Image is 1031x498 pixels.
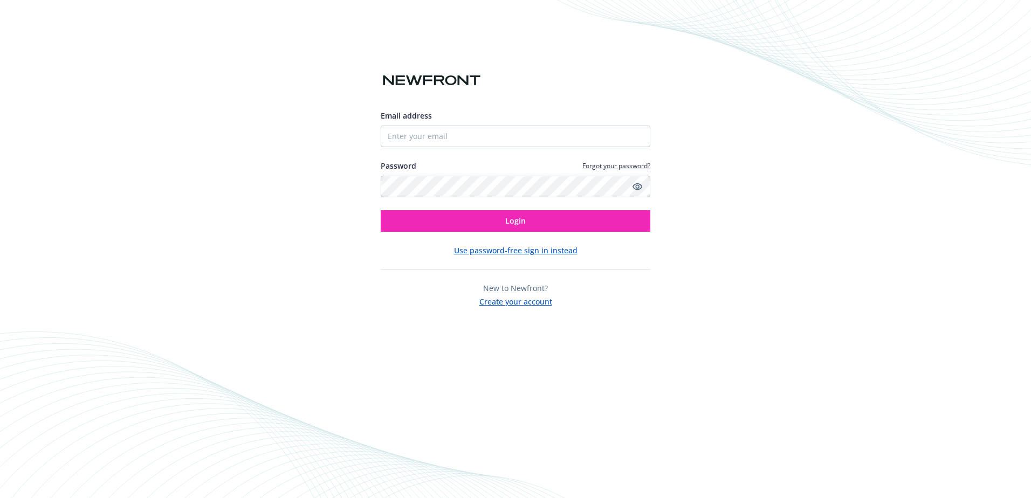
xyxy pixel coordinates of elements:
[381,110,432,121] span: Email address
[479,294,552,307] button: Create your account
[381,176,650,197] input: Enter your password
[381,71,483,90] img: Newfront logo
[381,160,416,171] label: Password
[454,245,578,256] button: Use password-free sign in instead
[505,216,526,226] span: Login
[381,210,650,232] button: Login
[631,180,644,193] a: Show password
[582,161,650,170] a: Forgot your password?
[381,126,650,147] input: Enter your email
[483,283,548,293] span: New to Newfront?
